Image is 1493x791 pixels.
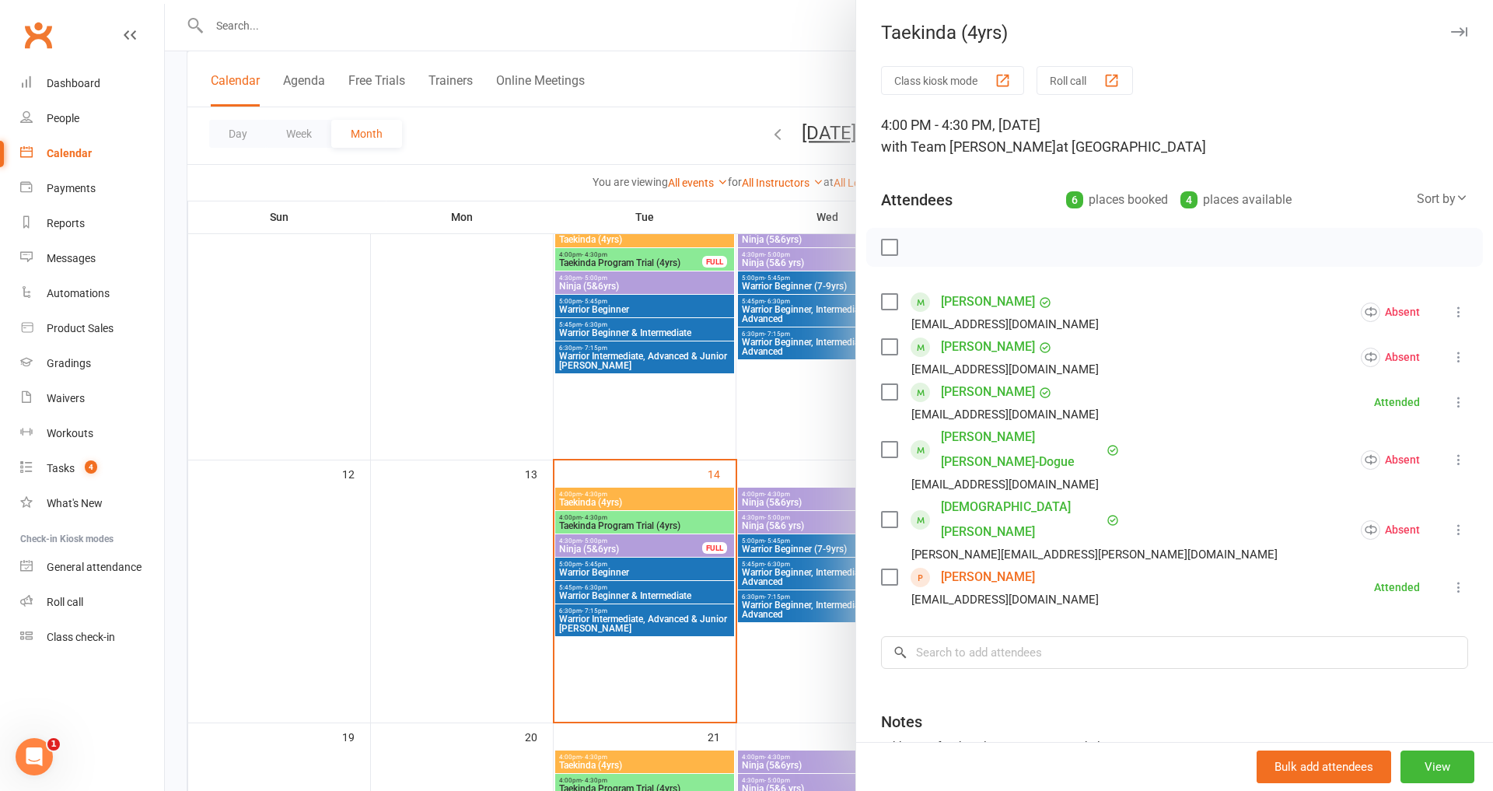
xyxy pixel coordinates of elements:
[47,287,110,299] div: Automations
[881,636,1468,669] input: Search to add attendees
[20,550,164,585] a: General attendance kiosk mode
[881,711,922,733] div: Notes
[941,334,1035,359] a: [PERSON_NAME]
[1361,303,1420,322] div: Absent
[1180,191,1198,208] div: 4
[881,138,1056,155] span: with Team [PERSON_NAME]
[47,182,96,194] div: Payments
[47,561,142,573] div: General attendance
[1361,450,1420,470] div: Absent
[20,585,164,620] a: Roll call
[47,738,60,751] span: 1
[16,738,53,775] iframe: Intercom live chat
[20,101,164,136] a: People
[911,359,1099,380] div: [EMAIL_ADDRESS][DOMAIN_NAME]
[47,252,96,264] div: Messages
[20,66,164,101] a: Dashboard
[20,136,164,171] a: Calendar
[47,427,93,439] div: Workouts
[47,322,114,334] div: Product Sales
[1361,348,1420,367] div: Absent
[881,737,1468,756] div: Add notes for this class / appointment below
[941,425,1103,474] a: [PERSON_NAME] [PERSON_NAME]-Dogue
[1056,138,1206,155] span: at [GEOGRAPHIC_DATA]
[1374,397,1420,408] div: Attended
[1066,191,1083,208] div: 6
[1037,66,1133,95] button: Roll call
[20,486,164,521] a: What's New
[47,462,75,474] div: Tasks
[941,289,1035,314] a: [PERSON_NAME]
[1257,751,1391,783] button: Bulk add attendees
[47,497,103,509] div: What's New
[941,380,1035,404] a: [PERSON_NAME]
[1400,751,1474,783] button: View
[47,357,91,369] div: Gradings
[911,474,1099,495] div: [EMAIL_ADDRESS][DOMAIN_NAME]
[911,314,1099,334] div: [EMAIL_ADDRESS][DOMAIN_NAME]
[47,596,83,608] div: Roll call
[941,495,1103,544] a: [DEMOGRAPHIC_DATA][PERSON_NAME]
[1066,189,1168,211] div: places booked
[1180,189,1292,211] div: places available
[20,346,164,381] a: Gradings
[20,206,164,241] a: Reports
[1361,520,1420,540] div: Absent
[911,544,1278,565] div: [PERSON_NAME][EMAIL_ADDRESS][PERSON_NAME][DOMAIN_NAME]
[85,460,97,474] span: 4
[1374,582,1420,593] div: Attended
[47,217,85,229] div: Reports
[20,311,164,346] a: Product Sales
[881,66,1024,95] button: Class kiosk mode
[20,620,164,655] a: Class kiosk mode
[20,241,164,276] a: Messages
[1417,189,1468,209] div: Sort by
[911,590,1099,610] div: [EMAIL_ADDRESS][DOMAIN_NAME]
[20,171,164,206] a: Payments
[941,565,1035,590] a: [PERSON_NAME]
[856,22,1493,44] div: Taekinda (4yrs)
[20,451,164,486] a: Tasks 4
[20,381,164,416] a: Waivers
[47,77,100,89] div: Dashboard
[881,189,953,211] div: Attendees
[47,112,79,124] div: People
[19,16,58,54] a: Clubworx
[47,392,85,404] div: Waivers
[20,276,164,311] a: Automations
[47,631,115,643] div: Class check-in
[911,404,1099,425] div: [EMAIL_ADDRESS][DOMAIN_NAME]
[881,114,1468,158] div: 4:00 PM - 4:30 PM, [DATE]
[47,147,92,159] div: Calendar
[20,416,164,451] a: Workouts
